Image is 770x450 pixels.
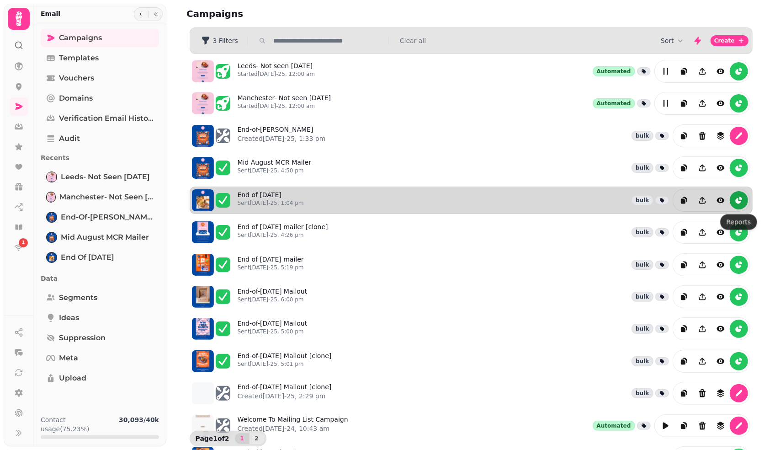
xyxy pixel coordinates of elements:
[41,89,159,107] a: Domains
[712,191,730,209] button: view
[632,324,653,334] div: bulk
[33,25,166,408] nav: Tabs
[730,417,748,435] button: edit
[239,436,246,441] span: 1
[721,214,757,230] div: Reports
[47,213,56,222] img: End-of-August Mailer
[711,35,749,46] button: Create
[675,62,693,80] button: duplicate
[238,255,304,275] a: End of [DATE] mailerSent[DATE]-25, 5:19 pm
[41,289,159,307] a: Segments
[59,292,97,303] span: Segments
[10,238,28,257] a: 1
[675,417,693,435] button: duplicate
[238,231,328,239] p: Sent [DATE]-25, 4:26 pm
[675,384,693,402] button: duplicate
[192,157,214,179] img: aHR0cHM6Ly9zdGFtcGVkZS1zZXJ2aWNlLXByb2QtdGVtcGxhdGUtcHJldmlld3MuczMuZXUtd2VzdC0xLmFtYXpvbmF3cy5jb...
[59,32,102,43] span: Campaigns
[238,424,348,433] p: Created [DATE]-24, 10:43 am
[41,208,159,226] a: End-of-August MailerEnd-of-[PERSON_NAME]
[192,350,214,372] img: aHR0cHM6Ly9zdGFtcGVkZS1zZXJ2aWNlLXByb2QtdGVtcGxhdGUtcHJldmlld3MuczMuZXUtd2VzdC0xLmFtYXpvbmF3cy5jb...
[238,319,308,339] a: End-of-[DATE] MailoutSent[DATE]-25, 5:00 pm
[192,60,214,82] img: aHR0cHM6Ly9zdGFtcGVkZS1zZXJ2aWNlLXByb2QtdGVtcGxhdGUtcHJldmlld3MuczMuZXUtd2VzdC0xLmFtYXpvbmF3cy5jb...
[730,288,748,306] button: reports
[41,349,159,367] a: Meta
[235,433,264,444] nav: Pagination
[238,190,304,210] a: End of [DATE]Sent[DATE]-25, 1:04 pm
[41,228,159,246] a: Mid August MCR MailerMid August MCR Mailer
[712,384,730,402] button: revisions
[59,93,93,104] span: Domains
[41,329,159,347] a: Suppression
[59,53,99,64] span: Templates
[41,150,159,166] p: Recents
[661,36,685,45] button: Sort
[238,296,308,303] p: Sent [DATE]-25, 6:00 pm
[192,286,214,308] img: aHR0cHM6Ly9zdGFtcGVkZS1zZXJ2aWNlLXByb2QtdGVtcGxhdGUtcHJldmlld3MuczMuZXUtd2VzdC0xLmFtYXpvbmF3cy5jb...
[712,94,730,112] button: view
[238,264,304,271] p: Sent [DATE]-25, 5:19 pm
[400,36,426,45] button: Clear all
[192,189,214,211] img: aHR0cHM6Ly9zdGFtcGVkZS1zZXJ2aWNlLXByb2QtdGVtcGxhdGUtcHJldmlld3MuczMuZXUtd2VzdC0xLmFtYXpvbmF3cy5jb...
[59,113,154,124] span: Verification email history
[712,127,730,145] button: revisions
[186,7,362,20] h2: Campaigns
[712,159,730,177] button: view
[41,129,159,148] a: Audit
[238,360,332,368] p: Sent [DATE]-25, 5:01 pm
[192,318,214,340] img: aHR0cHM6Ly9zdGFtcGVkZS1zZXJ2aWNlLXByb2QtdGVtcGxhdGUtcHJldmlld3MuczMuZXUtd2VzdC0xLmFtYXpvbmF3cy5jb...
[693,159,712,177] button: Share campaign preview
[730,384,748,402] button: edit
[675,191,693,209] button: duplicate
[47,172,56,182] img: Leeds- Not seen in 3 months
[22,240,25,246] span: 1
[712,320,730,338] button: view
[41,188,159,206] a: Manchester- Not seen in 3 monthsManchester- Not seen [DATE]
[693,94,712,112] button: Share campaign preview
[693,417,712,435] button: Delete
[693,191,712,209] button: Share campaign preview
[61,171,150,182] span: Leeds- Not seen [DATE]
[238,382,332,404] a: End-of-[DATE] Mailout [clone]Created[DATE]-25, 2:29 pm
[730,320,748,338] button: reports
[657,62,675,80] button: edit
[41,415,115,434] p: Contact usage (75.23%)
[632,227,653,237] div: bulk
[47,253,56,262] img: End of July '25
[41,168,159,186] a: Leeds- Not seen in 3 monthsLeeds- Not seen [DATE]
[675,223,693,241] button: duplicate
[59,312,79,323] span: Ideas
[235,433,250,444] button: 1
[192,125,214,147] img: aHR0cHM6Ly9zdGFtcGVkZS1zZXJ2aWNlLXByb2QtdGVtcGxhdGUtcHJldmlld3MuczMuZXUtd2VzdC0xLmFtYXpvbmF3cy5jb...
[712,352,730,370] button: view
[675,159,693,177] button: duplicate
[712,223,730,241] button: view
[712,256,730,274] button: view
[41,29,159,47] a: Campaigns
[41,109,159,128] a: Verification email history
[61,252,114,263] span: End of [DATE]
[675,256,693,274] button: duplicate
[192,415,214,437] img: aHR0cHM6Ly9zdGFtcGVkZS1zZXJ2aWNlLXByb2QtdGVtcGxhdGUtcHJldmlld3MuczMuZXUtd2VzdC0xLmFtYXpvbmF3cy5jb...
[59,192,154,203] span: Manchester- Not seen [DATE]
[593,66,635,76] div: Automated
[730,159,748,177] button: reports
[632,163,653,173] div: bulk
[675,94,693,112] button: duplicate
[192,254,214,276] img: aHR0cHM6Ly9zdGFtcGVkZS1zZXJ2aWNlLXByb2QtdGVtcGxhdGUtcHJldmlld3MuczMuZXUtd2VzdC0xLmFtYXpvbmF3cy5jb...
[238,415,348,437] a: Welcome To Mailing List CampaignCreated[DATE]-24, 10:43 am
[250,433,264,444] button: 2
[238,93,331,113] a: Manchester- Not seen [DATE]Started[DATE]-25, 12:00 am
[730,223,748,241] button: reports
[730,256,748,274] button: reports
[632,131,653,141] div: bulk
[238,125,326,147] a: End-of-[PERSON_NAME]Created[DATE]-25, 1:33 pm
[41,270,159,287] p: Data
[675,320,693,338] button: duplicate
[41,69,159,87] a: Vouchers
[693,223,712,241] button: Share campaign preview
[730,94,748,112] button: reports
[47,233,56,242] img: Mid August MCR Mailer
[192,434,233,443] p: Page 1 of 2
[632,195,653,205] div: bulk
